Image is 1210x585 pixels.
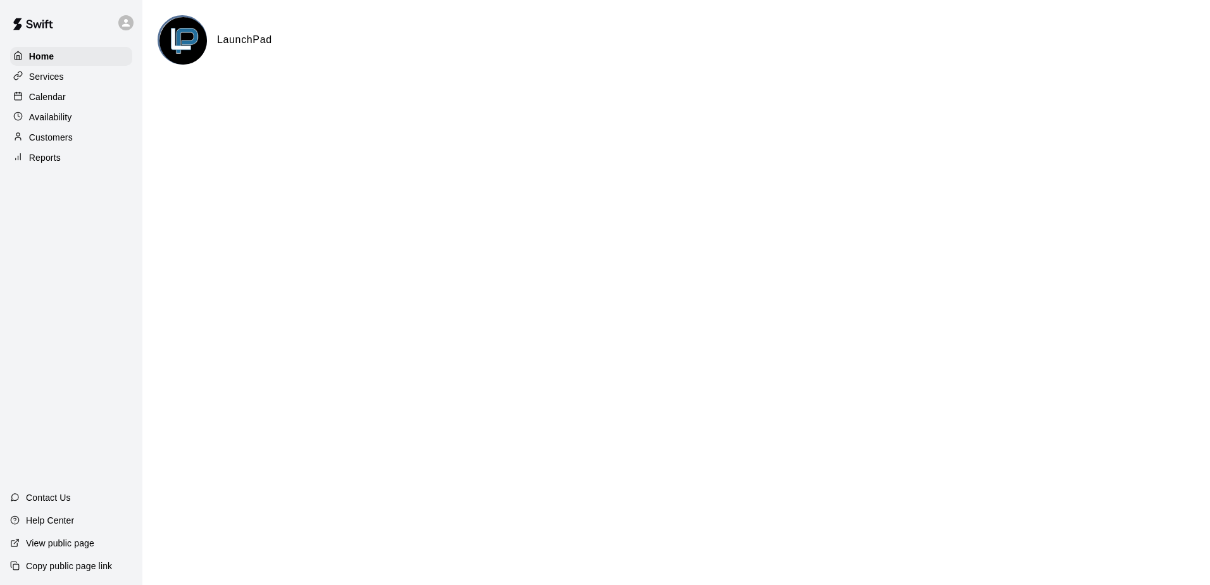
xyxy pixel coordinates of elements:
a: Home [10,47,132,66]
h6: LaunchPad [217,32,272,48]
p: Copy public page link [26,560,112,572]
img: LaunchPad logo [159,17,207,65]
p: Services [29,70,64,83]
p: Calendar [29,91,66,103]
a: Reports [10,148,132,167]
p: Help Center [26,514,74,527]
a: Services [10,67,132,86]
p: Availability [29,111,72,123]
a: Customers [10,128,132,147]
p: View public page [26,537,94,550]
p: Reports [29,151,61,164]
p: Home [29,50,54,63]
p: Customers [29,131,73,144]
p: Contact Us [26,491,71,504]
a: Calendar [10,87,132,106]
a: Availability [10,108,132,127]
